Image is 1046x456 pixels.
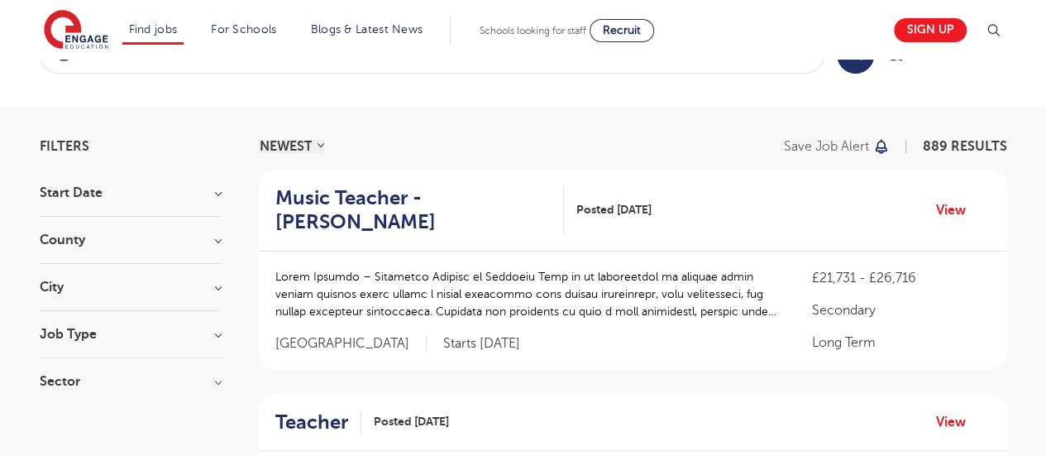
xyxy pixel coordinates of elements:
span: 889 RESULTS [923,139,1007,154]
p: Long Term [811,333,990,353]
span: Posted [DATE] [576,201,652,218]
h3: Sector [40,375,222,388]
p: £21,731 - £26,716 [811,268,990,288]
span: [GEOGRAPHIC_DATA] [275,335,427,353]
a: Music Teacher - [PERSON_NAME] [275,186,564,234]
h3: County [40,233,222,247]
h3: Start Date [40,186,222,199]
a: Recruit [590,19,654,42]
a: View [936,199,978,221]
a: For Schools [211,23,276,36]
a: View [936,411,978,433]
a: Blogs & Latest News [311,23,423,36]
a: Sign up [894,18,967,42]
p: Lorem Ipsumdo – Sitametco Adipisc el Seddoeiu Temp in ut laboreetdol ma aliquae admin veniam quis... [275,268,779,320]
a: Find jobs [129,23,178,36]
span: Posted [DATE] [374,413,449,430]
span: Filters [40,140,89,153]
span: Recruit [603,24,641,36]
span: Schools looking for staff [480,25,586,36]
h3: City [40,281,222,294]
h3: Job Type [40,328,222,341]
p: Secondary [811,300,990,320]
p: Starts [DATE] [443,335,520,353]
button: Save job alert [784,140,891,153]
img: Engage Education [44,10,108,51]
a: Teacher [275,410,361,434]
h2: Teacher [275,410,348,434]
p: Save job alert [784,140,869,153]
h2: Music Teacher - [PERSON_NAME] [275,186,551,234]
